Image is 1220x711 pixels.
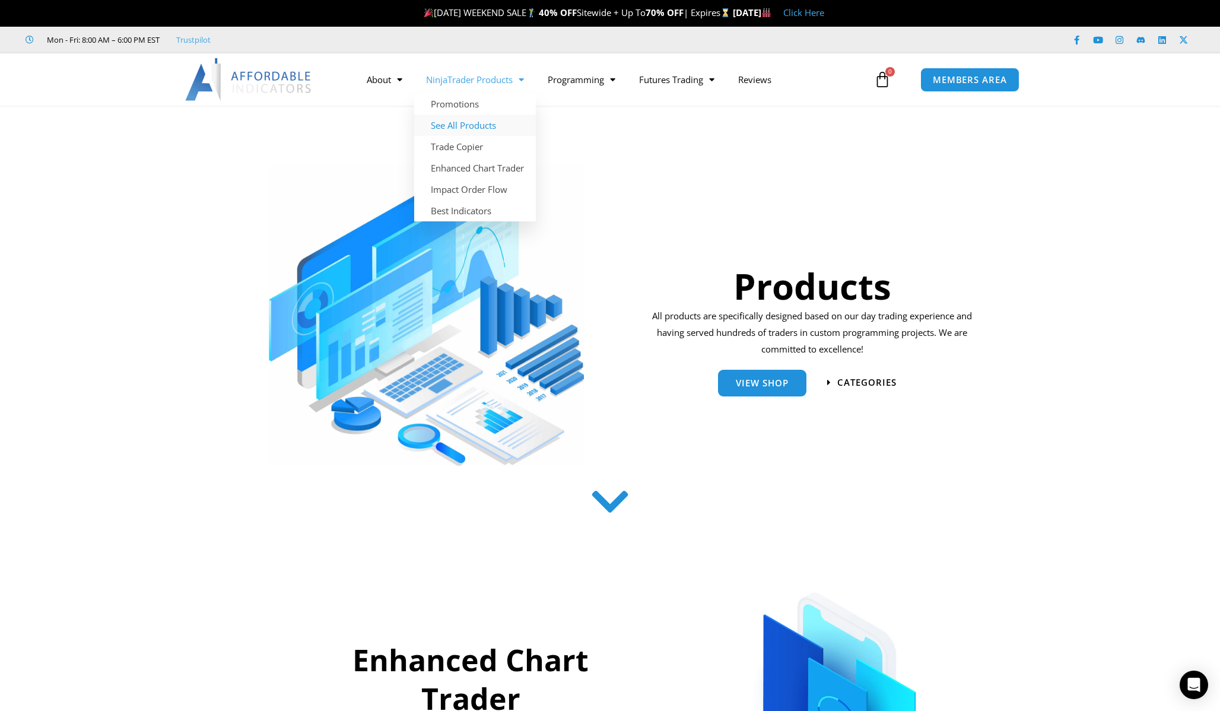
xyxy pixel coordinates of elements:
[355,66,414,93] a: About
[539,7,577,18] strong: 40% OFF
[736,379,789,388] span: View Shop
[414,179,536,200] a: Impact Order Flow
[837,378,897,387] span: categories
[44,33,160,47] span: Mon - Fri: 8:00 AM – 6:00 PM EST
[536,66,627,93] a: Programming
[414,157,536,179] a: Enhanced Chart Trader
[783,7,824,18] a: Click Here
[733,7,771,18] strong: [DATE]
[933,75,1007,84] span: MEMBERS AREA
[721,8,730,17] img: ⌛
[414,200,536,221] a: Best Indicators
[885,67,895,77] span: 0
[646,7,684,18] strong: 70% OFF
[176,33,211,47] a: Trustpilot
[827,378,897,387] a: categories
[1180,671,1208,699] div: Open Intercom Messenger
[414,136,536,157] a: Trade Copier
[414,66,536,93] a: NinjaTrader Products
[355,66,871,93] nav: Menu
[726,66,783,93] a: Reviews
[414,93,536,221] ul: NinjaTrader Products
[856,62,908,97] a: 0
[648,308,976,358] p: All products are specifically designed based on our day trading experience and having served hund...
[920,68,1019,92] a: MEMBERS AREA
[421,7,733,18] span: [DATE] WEEKEND SALE Sitewide + Up To | Expires
[185,58,313,101] img: LogoAI | Affordable Indicators – NinjaTrader
[762,8,771,17] img: 🏭
[718,370,806,396] a: View Shop
[424,8,433,17] img: 🎉
[627,66,726,93] a: Futures Trading
[269,165,584,466] img: ProductsSection scaled | Affordable Indicators – NinjaTrader
[414,115,536,136] a: See All Products
[414,93,536,115] a: Promotions
[648,261,976,311] h1: Products
[527,8,536,17] img: 🏌️‍♂️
